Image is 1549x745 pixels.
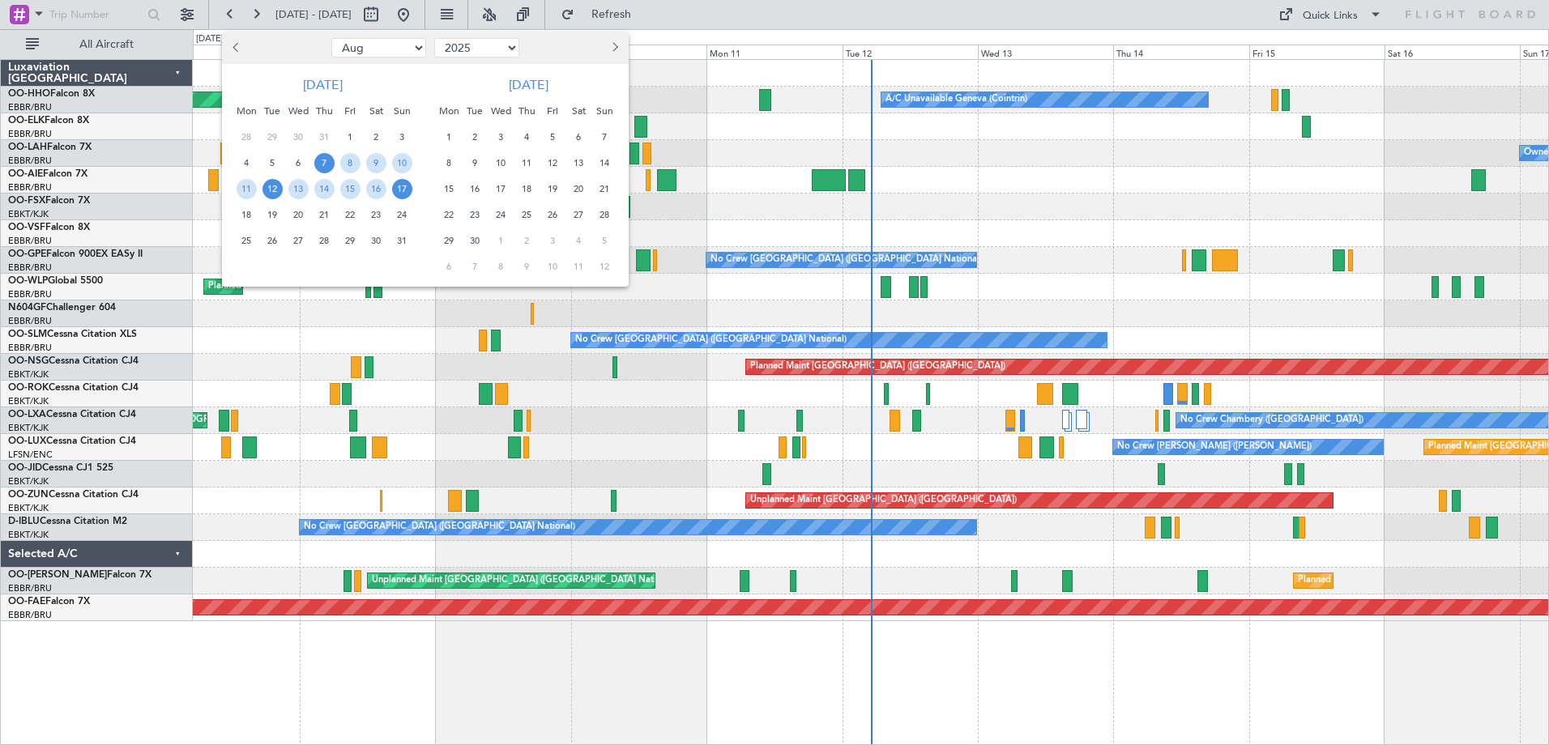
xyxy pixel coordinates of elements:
[591,176,617,202] div: 21-9-2025
[237,179,257,199] span: 11
[363,228,389,253] div: 30-8-2025
[605,35,623,61] button: Next month
[436,202,462,228] div: 22-9-2025
[311,228,337,253] div: 28-8-2025
[543,153,563,173] span: 12
[565,176,591,202] div: 20-9-2025
[436,253,462,279] div: 6-10-2025
[288,179,309,199] span: 13
[340,127,361,147] span: 1
[540,253,565,279] div: 10-10-2025
[540,98,565,124] div: Fri
[517,231,537,251] span: 2
[540,150,565,176] div: 12-9-2025
[337,176,363,202] div: 15-8-2025
[543,231,563,251] span: 3
[565,98,591,124] div: Sat
[262,127,283,147] span: 29
[285,124,311,150] div: 30-7-2025
[392,205,412,225] span: 24
[262,205,283,225] span: 19
[389,124,415,150] div: 3-8-2025
[436,124,462,150] div: 1-9-2025
[285,150,311,176] div: 6-8-2025
[569,153,589,173] span: 13
[259,176,285,202] div: 12-8-2025
[591,253,617,279] div: 12-10-2025
[569,127,589,147] span: 6
[491,127,511,147] span: 3
[392,231,412,251] span: 31
[392,179,412,199] span: 17
[262,179,283,199] span: 12
[514,98,540,124] div: Thu
[591,98,617,124] div: Sun
[366,127,386,147] span: 2
[311,98,337,124] div: Thu
[591,228,617,253] div: 5-10-2025
[439,153,459,173] span: 8
[363,124,389,150] div: 2-8-2025
[488,124,514,150] div: 3-9-2025
[340,205,361,225] span: 22
[259,98,285,124] div: Tue
[591,150,617,176] div: 14-9-2025
[259,124,285,150] div: 29-7-2025
[565,228,591,253] div: 4-10-2025
[462,124,488,150] div: 2-9-2025
[462,253,488,279] div: 7-10-2025
[465,205,485,225] span: 23
[389,176,415,202] div: 17-8-2025
[465,257,485,277] span: 7
[462,228,488,253] div: 30-9-2025
[488,253,514,279] div: 8-10-2025
[565,253,591,279] div: 11-10-2025
[363,98,389,124] div: Sat
[517,257,537,277] span: 9
[595,153,615,173] span: 14
[439,205,459,225] span: 22
[543,257,563,277] span: 10
[462,98,488,124] div: Tue
[285,228,311,253] div: 27-8-2025
[337,124,363,150] div: 1-8-2025
[517,205,537,225] span: 25
[543,179,563,199] span: 19
[436,150,462,176] div: 8-9-2025
[314,179,335,199] span: 14
[262,153,283,173] span: 5
[392,127,412,147] span: 3
[314,205,335,225] span: 21
[389,98,415,124] div: Sun
[540,228,565,253] div: 3-10-2025
[233,202,259,228] div: 18-8-2025
[311,176,337,202] div: 14-8-2025
[366,231,386,251] span: 30
[439,179,459,199] span: 15
[311,150,337,176] div: 7-8-2025
[439,257,459,277] span: 6
[488,150,514,176] div: 10-9-2025
[363,176,389,202] div: 16-8-2025
[337,98,363,124] div: Fri
[314,153,335,173] span: 7
[311,202,337,228] div: 21-8-2025
[465,153,485,173] span: 9
[595,231,615,251] span: 5
[366,205,386,225] span: 23
[233,176,259,202] div: 11-8-2025
[439,231,459,251] span: 29
[389,202,415,228] div: 24-8-2025
[233,124,259,150] div: 28-7-2025
[517,179,537,199] span: 18
[389,228,415,253] div: 31-8-2025
[366,179,386,199] span: 16
[514,150,540,176] div: 11-9-2025
[540,176,565,202] div: 19-9-2025
[543,205,563,225] span: 26
[363,150,389,176] div: 9-8-2025
[465,179,485,199] span: 16
[565,150,591,176] div: 13-9-2025
[288,127,309,147] span: 30
[569,179,589,199] span: 20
